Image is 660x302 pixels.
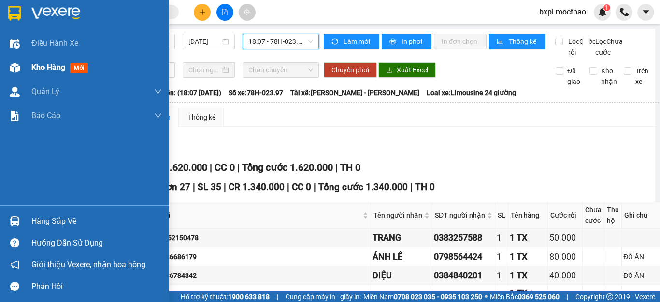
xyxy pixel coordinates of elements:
span: Tài xế: [PERSON_NAME] - [PERSON_NAME] [290,87,419,98]
span: | [237,162,240,173]
span: CC 0 [215,162,235,173]
div: 1 TX [510,250,546,263]
div: Hàng sắp về [31,214,162,229]
span: | [224,181,226,192]
span: CC 0 [292,181,311,192]
span: | [567,291,568,302]
span: Tên người nhận [373,210,422,220]
span: Quản Lý [31,85,59,97]
span: caret-down [642,8,650,16]
span: down [154,88,162,96]
span: bar-chart [497,38,505,46]
span: bxpl.mocthao [531,6,594,18]
span: Cung cấp máy in - giấy in: [286,291,361,302]
button: plus [194,4,211,21]
span: CR 1.340.000 [229,181,285,192]
button: printerIn phơi [382,34,431,49]
button: caret-down [637,4,654,21]
span: plus [199,9,206,15]
div: 1 [497,231,506,245]
td: 0798564424 [432,247,495,266]
button: bar-chartThống kê [489,34,545,49]
span: 18:07 - 78H-023.97 [248,34,313,49]
strong: 0369 525 060 [518,293,560,301]
span: question-circle [10,238,19,247]
div: 40.000 [549,269,581,282]
span: Đơn 27 [160,181,191,192]
div: 80.000 [549,250,581,263]
div: 0384840201 [434,269,493,282]
span: Kho nhận [597,66,621,87]
strong: 1900 633 818 [228,293,270,301]
span: copyright [606,293,613,300]
td: ÁNH LÊ [371,247,432,266]
span: Kho hàng [31,63,65,72]
img: warehouse-icon [10,63,20,73]
button: aim [239,4,256,21]
div: Hướng dẫn sử dụng [31,236,162,250]
span: 1 [605,4,608,11]
span: Loại xe: Limousine 24 giường [427,87,516,98]
img: warehouse-icon [10,87,20,97]
th: Tên hàng [508,202,548,229]
div: DIỆU [373,269,430,282]
span: Miền Bắc [490,291,560,302]
img: icon-new-feature [598,8,607,16]
span: TH 0 [340,162,360,173]
span: Miền Nam [363,291,482,302]
div: 1 [497,269,506,282]
img: logo-vxr [8,6,21,21]
div: Thống kê [188,112,215,123]
span: Số xe: 78H-023.97 [229,87,283,98]
span: Báo cáo [31,110,60,122]
span: Chuyến: (18:07 [DATE]) [151,87,221,98]
span: Làm mới [344,36,372,47]
span: | [277,291,278,302]
span: | [335,162,338,173]
button: file-add [216,4,233,21]
span: Đã giao [563,66,584,87]
div: 1 TX [510,269,546,282]
img: warehouse-icon [10,216,20,226]
span: notification [10,260,19,269]
th: Thu hộ [604,202,622,229]
span: | [287,181,289,192]
span: Lọc Cước rồi [564,36,597,57]
td: 0384840201 [432,266,495,285]
input: Chọn ngày [188,65,220,75]
span: Thống kê [509,36,538,47]
div: 50.000 [549,231,581,245]
div: MƯỜI 0352150478 [139,233,369,243]
span: down [154,112,162,120]
span: Giới thiệu Vexere, nhận hoa hồng [31,259,145,271]
span: Trên xe [631,66,652,87]
span: Chọn chuyến [248,63,313,77]
div: THỦY 0336784342 [139,270,369,281]
div: NGÁT 0786686179 [139,251,369,262]
span: Điều hành xe [31,37,78,49]
img: solution-icon [10,111,20,121]
span: message [10,282,19,291]
span: download [386,67,393,74]
span: Hỗ trợ kỹ thuật: [181,291,270,302]
sup: 1 [603,4,610,11]
span: | [193,181,195,192]
div: 0383257588 [434,231,493,245]
img: phone-icon [620,8,629,16]
span: | [210,162,212,173]
div: 1 [497,250,506,263]
span: In phơi [402,36,424,47]
span: CR 1.620.000 [149,162,207,173]
td: 0383257588 [432,229,495,247]
div: Phản hồi [31,279,162,294]
span: Tổng cước 1.620.000 [242,162,333,173]
th: Cước rồi [548,202,583,229]
span: SĐT người nhận [435,210,485,220]
td: TRANG [371,229,432,247]
td: DIỆU [371,266,432,285]
img: warehouse-icon [10,39,20,49]
span: Tổng cước 1.340.000 [318,181,408,192]
button: syncLàm mới [324,34,379,49]
span: aim [244,9,250,15]
button: downloadXuất Excel [378,62,436,78]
